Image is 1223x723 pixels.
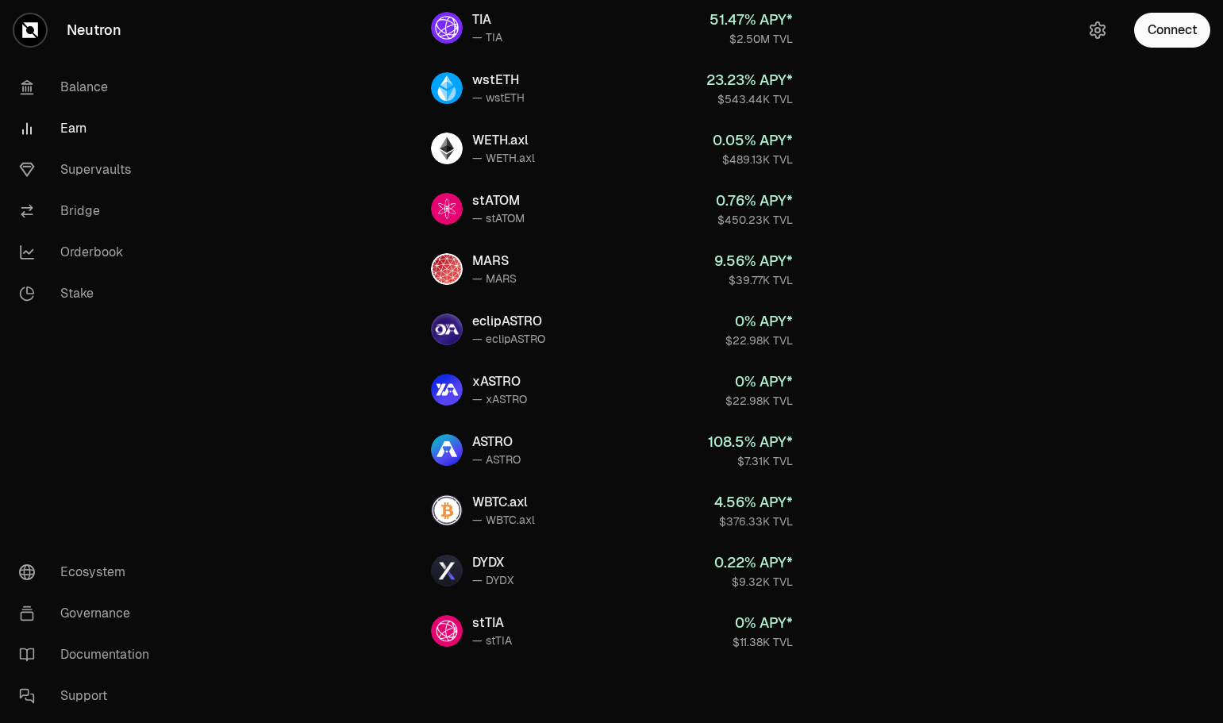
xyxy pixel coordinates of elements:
[725,371,793,393] div: 0 % APY*
[431,253,463,285] img: MARS
[472,210,525,226] div: — stATOM
[713,152,793,167] div: $489.13K TVL
[708,431,793,453] div: 108.5 % APY*
[431,133,463,164] img: WETH.axl
[706,91,793,107] div: $543.44K TVL
[714,250,793,272] div: 9.56 % APY*
[6,593,171,634] a: Governance
[418,120,806,177] a: WETH.axlWETH.axl— WETH.axl0.05% APY*$489.13K TVL
[418,542,806,599] a: DYDXDYDX— DYDX0.22% APY*$9.32K TVL
[716,212,793,228] div: $450.23K TVL
[725,310,793,333] div: 0 % APY*
[733,612,793,634] div: 0 % APY*
[472,433,521,452] div: ASTRO
[733,634,793,650] div: $11.38K TVL
[418,361,806,418] a: xASTROxASTRO— xASTRO0% APY*$22.98K TVL
[472,391,527,407] div: — xASTRO
[472,271,517,287] div: — MARS
[714,491,793,513] div: 4.56 % APY*
[6,190,171,232] a: Bridge
[708,453,793,469] div: $7.31K TVL
[472,191,525,210] div: stATOM
[6,149,171,190] a: Supervaults
[472,29,502,45] div: — TIA
[6,675,171,717] a: Support
[418,180,806,237] a: stATOMstATOM— stATOM0.76% APY*$450.23K TVL
[714,513,793,529] div: $376.33K TVL
[710,9,793,31] div: 51.47 % APY*
[431,313,463,345] img: eclipASTRO
[472,10,502,29] div: TIA
[472,633,512,648] div: — stTIA
[472,131,535,150] div: WETH.axl
[472,372,527,391] div: xASTRO
[714,574,793,590] div: $9.32K TVL
[418,602,806,660] a: stTIAstTIA— stTIA0% APY*$11.38K TVL
[472,71,525,90] div: wstETH
[431,374,463,406] img: xASTRO
[431,555,463,586] img: DYDX
[6,552,171,593] a: Ecosystem
[714,552,793,574] div: 0.22 % APY*
[710,31,793,47] div: $2.50M TVL
[431,615,463,647] img: stTIA
[6,634,171,675] a: Documentation
[418,60,806,117] a: wstETHwstETH— wstETH23.23% APY*$543.44K TVL
[472,512,535,528] div: — WBTC.axl
[725,393,793,409] div: $22.98K TVL
[714,272,793,288] div: $39.77K TVL
[431,434,463,466] img: ASTRO
[716,190,793,212] div: 0.76 % APY*
[472,150,535,166] div: — WETH.axl
[431,494,463,526] img: WBTC.axl
[472,613,512,633] div: stTIA
[431,193,463,225] img: stATOM
[472,90,525,106] div: — wstETH
[418,421,806,479] a: ASTROASTRO— ASTRO108.5% APY*$7.31K TVL
[418,240,806,298] a: MARSMARS— MARS9.56% APY*$39.77K TVL
[706,69,793,91] div: 23.23 % APY*
[472,331,545,347] div: — eclipASTRO
[472,312,545,331] div: eclipASTRO
[1134,13,1210,48] button: Connect
[418,301,806,358] a: eclipASTROeclipASTRO— eclipASTRO0% APY*$22.98K TVL
[472,493,535,512] div: WBTC.axl
[472,452,521,467] div: — ASTRO
[6,67,171,108] a: Balance
[725,333,793,348] div: $22.98K TVL
[6,108,171,149] a: Earn
[6,273,171,314] a: Stake
[713,129,793,152] div: 0.05 % APY*
[472,553,513,572] div: DYDX
[431,12,463,44] img: TIA
[472,572,513,588] div: — DYDX
[6,232,171,273] a: Orderbook
[472,252,517,271] div: MARS
[431,72,463,104] img: wstETH
[418,482,806,539] a: WBTC.axlWBTC.axl— WBTC.axl4.56% APY*$376.33K TVL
